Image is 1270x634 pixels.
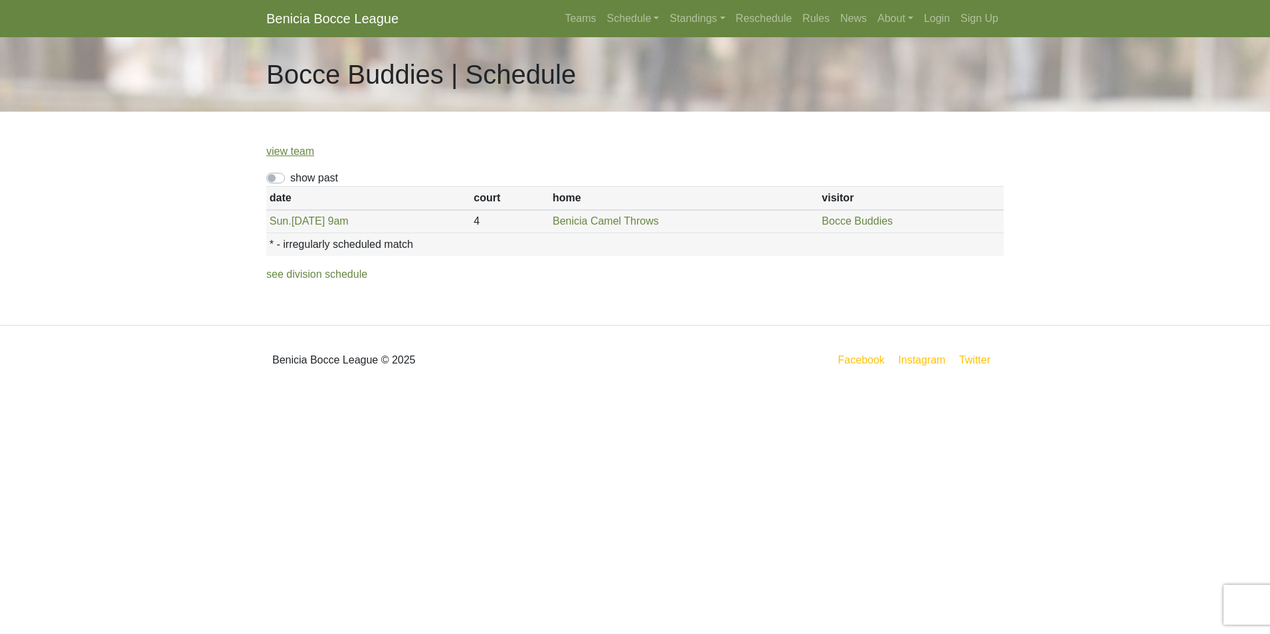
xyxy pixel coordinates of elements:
[270,215,292,227] span: Sun.
[256,336,635,384] div: Benicia Bocce League © 2025
[559,5,601,32] a: Teams
[664,5,730,32] a: Standings
[290,170,338,186] label: show past
[266,5,399,32] a: Benicia Bocce League
[956,352,1001,368] a: Twitter
[822,215,893,227] a: Bocce Buddies
[819,187,1004,210] th: visitor
[797,5,835,32] a: Rules
[731,5,798,32] a: Reschedule
[549,187,818,210] th: home
[895,352,948,368] a: Instagram
[266,58,576,90] h1: Bocce Buddies | Schedule
[872,5,919,32] a: About
[836,352,887,368] a: Facebook
[270,215,349,227] a: Sun.[DATE] 9am
[266,233,1004,256] th: * - irregularly scheduled match
[266,268,367,280] a: see division schedule
[602,5,665,32] a: Schedule
[470,210,549,233] td: 4
[835,5,872,32] a: News
[266,146,314,157] a: view team
[955,5,1004,32] a: Sign Up
[266,187,470,210] th: date
[553,215,659,227] a: Benicia Camel Throws
[919,5,955,32] a: Login
[470,187,549,210] th: court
